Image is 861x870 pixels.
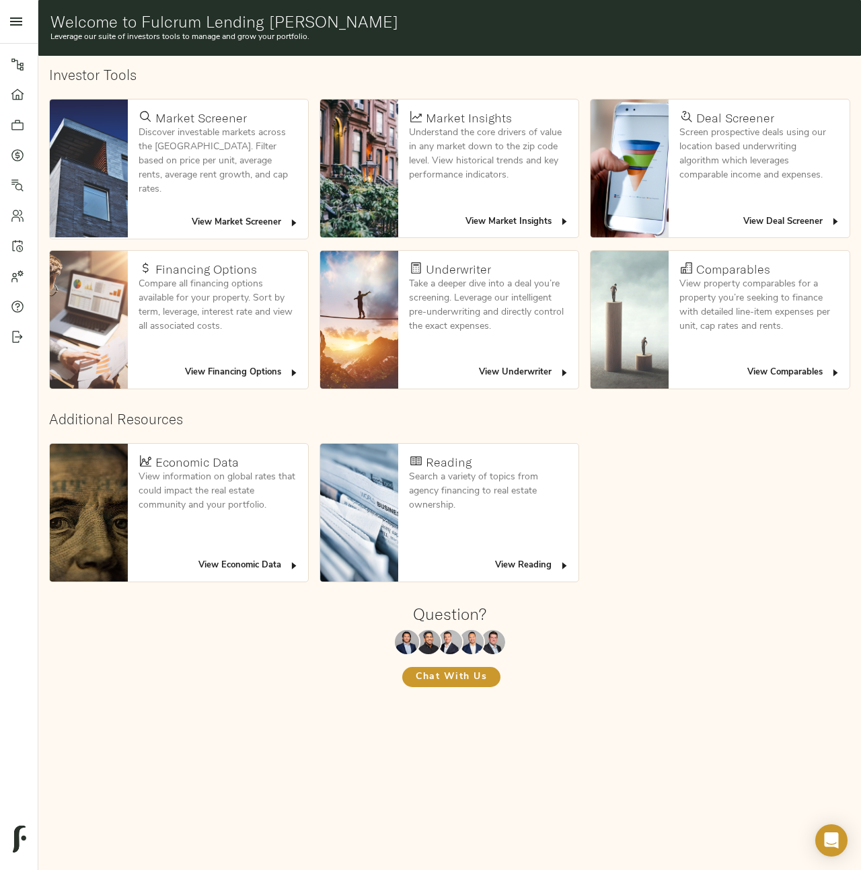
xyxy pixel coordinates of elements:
button: View Market Screener [188,212,303,233]
img: Market Insights [320,100,398,237]
p: Compare all financing options available for your property. Sort by term, leverage, interest rate ... [139,277,298,333]
p: Search a variety of topics from agency financing to real estate ownership. [409,470,568,512]
p: Understand the core drivers of value in any market down to the zip code level. View historical tr... [409,126,568,182]
p: Discover investable markets across the [GEOGRAPHIC_DATA]. Filter based on price per unit, average... [139,126,298,196]
img: Underwriter [320,251,398,389]
button: View Deal Screener [740,212,844,233]
img: Maxwell Wu [395,630,419,654]
h4: Market Screener [155,111,247,126]
h1: Welcome to Fulcrum Lending [PERSON_NAME] [50,12,848,31]
span: View Financing Options [185,365,299,381]
img: Kenneth Mendonça [416,630,441,654]
p: Screen prospective deals using our location based underwriting algorithm which leverages comparab... [679,126,839,182]
h4: Underwriter [426,262,491,277]
h4: Comparables [696,262,770,277]
p: Take a deeper dive into a deal you’re screening. Leverage our intelligent pre-underwriting and di... [409,277,568,333]
button: View Economic Data [195,555,303,576]
h4: Financing Options [155,262,257,277]
button: Chat With Us [402,667,500,687]
h4: Economic Data [155,455,239,470]
img: Deal Screener [591,100,668,237]
img: Economic Data [50,444,127,582]
p: View information on global rates that could impact the real estate community and your portfolio. [139,470,298,512]
p: Leverage our suite of investors tools to manage and grow your portfolio. [50,31,848,43]
span: View Comparables [747,365,841,381]
span: View Market Insights [465,214,570,230]
img: Justin Stamp [481,630,505,654]
button: View Reading [492,555,573,576]
img: Market Screener [50,100,127,237]
h4: Deal Screener [696,111,774,126]
img: Zach Frizzera [438,630,462,654]
img: Comparables [591,251,668,389]
span: View Market Screener [192,215,299,231]
h2: Additional Resources [49,411,850,428]
p: View property comparables for a property you’re seeking to finance with detailed line-item expens... [679,277,839,333]
div: Open Intercom Messenger [815,824,848,857]
button: View Market Insights [462,212,573,233]
button: View Financing Options [182,362,303,383]
button: View Underwriter [476,362,573,383]
span: View Underwriter [479,365,570,381]
button: View Comparables [744,362,844,383]
span: Chat With Us [416,669,487,686]
img: Richard Le [459,630,484,654]
span: View Reading [495,558,570,574]
span: View Deal Screener [743,214,841,230]
h2: Investor Tools [49,67,850,83]
h4: Market Insights [426,111,512,126]
h4: Reading [426,455,472,470]
img: Reading [320,444,398,582]
img: Financing Options [50,251,127,389]
h1: Question? [413,604,486,623]
span: View Economic Data [198,558,299,574]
